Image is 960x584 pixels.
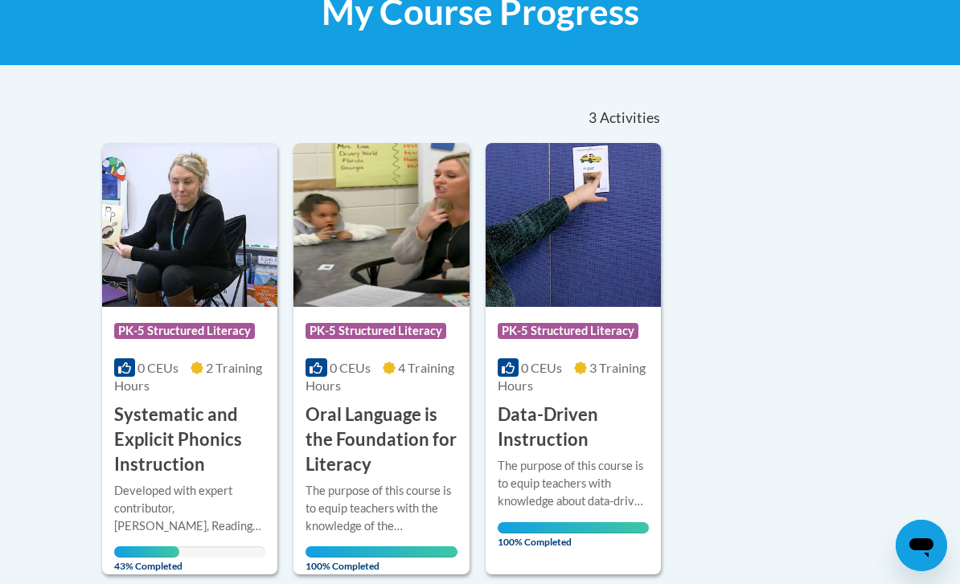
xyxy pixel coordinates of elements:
[114,323,255,339] span: PK-5 Structured Literacy
[486,143,661,307] img: Course Logo
[306,323,446,339] span: PK-5 Structured Literacy
[137,360,178,375] span: 0 CEUs
[486,143,661,574] a: Course LogoPK-5 Structured Literacy0 CEUs3 Training Hours Data-Driven InstructionThe purpose of t...
[114,546,179,557] div: Your progress
[293,143,469,307] img: Course Logo
[306,546,457,557] div: Your progress
[114,546,179,572] span: 43% Completed
[600,109,660,127] span: Activities
[306,482,457,535] div: The purpose of this course is to equip teachers with the knowledge of the components of oral lang...
[102,143,277,574] a: Course LogoPK-5 Structured Literacy0 CEUs2 Training Hours Systematic and Explicit Phonics Instruc...
[498,522,649,548] span: 100% Completed
[102,143,277,307] img: Course Logo
[330,360,371,375] span: 0 CEUs
[306,402,457,476] h3: Oral Language is the Foundation for Literacy
[114,482,265,535] div: Developed with expert contributor, [PERSON_NAME], Reading Teacher's Top Ten Tools. In this course...
[521,360,562,375] span: 0 CEUs
[498,402,649,452] h3: Data-Driven Instruction
[896,520,947,571] iframe: Button to launch messaging window
[498,323,638,339] span: PK-5 Structured Literacy
[306,546,457,572] span: 100% Completed
[498,457,649,510] div: The purpose of this course is to equip teachers with knowledge about data-driven instruction. The...
[293,143,469,574] a: Course LogoPK-5 Structured Literacy0 CEUs4 Training Hours Oral Language is the Foundation for Lit...
[114,402,265,476] h3: Systematic and Explicit Phonics Instruction
[498,522,649,533] div: Your progress
[589,109,597,127] span: 3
